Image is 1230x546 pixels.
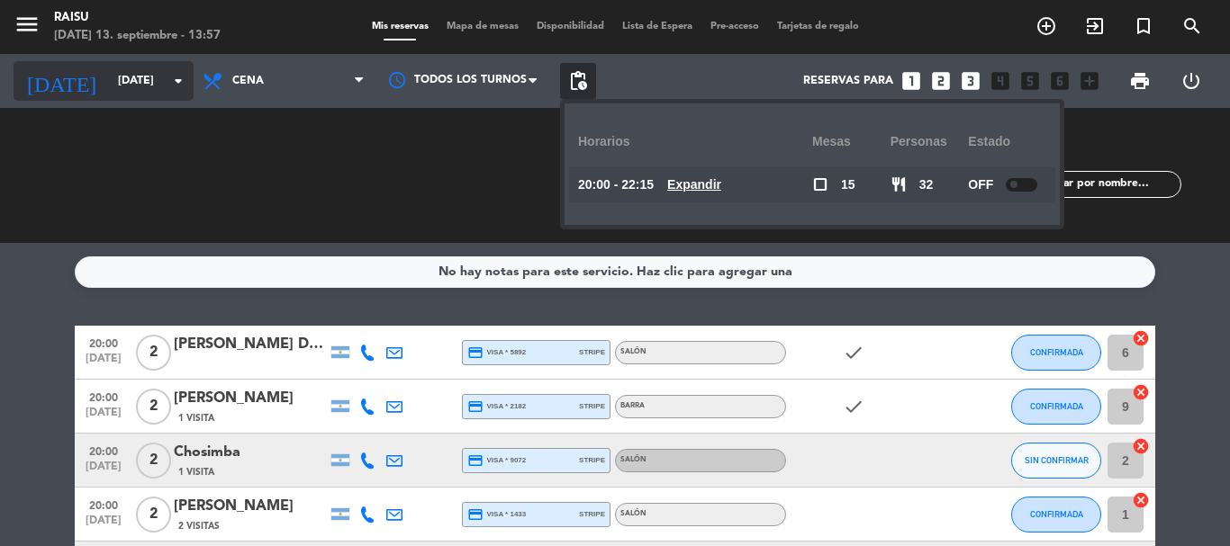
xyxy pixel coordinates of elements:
div: Estado [968,117,1046,166]
span: print [1129,70,1151,92]
span: 20:00 [81,332,126,353]
i: looks_4 [989,69,1012,93]
span: [DATE] [81,353,126,373]
span: pending_actions [567,70,589,92]
span: 20:00 [81,440,126,461]
span: Disponibilidad [528,22,613,31]
i: menu [14,11,41,38]
span: visa * 9072 [467,452,526,469]
span: Salón [620,510,647,517]
button: CONFIRMADA [1011,335,1101,371]
i: power_settings_new [1180,70,1202,92]
span: 2 [136,335,171,371]
span: 15 [841,175,855,195]
div: Mesas [812,117,891,166]
span: CONFIRMADA [1030,401,1083,411]
div: No hay notas para este servicio. Haz clic para agregar una [439,262,792,282]
span: 2 Visitas [178,519,220,533]
span: visa * 1433 [467,506,526,523]
i: turned_in_not [1133,15,1154,37]
div: [PERSON_NAME] [174,387,327,410]
span: 20:00 [81,386,126,407]
div: personas [891,117,969,166]
span: Salón [620,348,647,355]
span: Barra [620,402,645,409]
span: Tarjetas de regalo [768,22,868,31]
i: cancel [1132,437,1150,455]
span: stripe [579,346,605,358]
span: 32 [919,175,934,195]
span: 2 [136,389,171,425]
span: Cena [232,75,264,87]
span: visa * 2182 [467,398,526,415]
div: Horarios [578,117,812,166]
span: Salón [620,456,647,463]
button: menu [14,11,41,44]
i: cancel [1132,329,1150,347]
span: stripe [579,454,605,466]
i: credit_card [467,506,484,523]
i: add_circle_outline [1036,15,1057,37]
span: 2 [136,497,171,533]
div: [PERSON_NAME] Dal [PERSON_NAME] [174,333,327,356]
i: check [843,342,864,363]
button: CONFIRMADA [1011,389,1101,425]
i: looks_5 [1018,69,1042,93]
button: CONFIRMADA [1011,497,1101,533]
i: exit_to_app [1084,15,1106,37]
div: [PERSON_NAME] [174,495,327,518]
span: 1 Visita [178,465,214,479]
i: add_box [1078,69,1101,93]
span: Lista de Espera [613,22,701,31]
i: credit_card [467,345,484,361]
i: [DATE] [14,61,109,101]
div: [DATE] 13. septiembre - 13:57 [54,27,221,45]
span: [DATE] [81,461,126,481]
span: CONFIRMADA [1030,509,1083,519]
button: SIN CONFIRMAR [1011,443,1101,479]
i: looks_3 [959,69,982,93]
span: [DATE] [81,407,126,427]
i: cancel [1132,491,1150,509]
i: looks_one [900,69,923,93]
i: arrow_drop_down [167,70,189,92]
span: 1 Visita [178,411,214,425]
i: cancel [1132,383,1150,401]
i: looks_6 [1048,69,1072,93]
div: Chosimba [174,441,327,464]
span: 2 [136,443,171,479]
span: Mapa de mesas [438,22,528,31]
span: check_box_outline_blank [812,176,828,192]
span: restaurant [891,176,907,192]
span: [DATE] [81,515,126,535]
div: LOG OUT [1165,54,1216,108]
input: Filtrar por nombre... [1041,175,1180,194]
i: search [1181,15,1203,37]
i: credit_card [467,398,484,415]
span: 20:00 - 22:15 [578,175,654,195]
i: looks_two [929,69,953,93]
u: Expandir [667,177,721,192]
span: OFF [968,175,993,195]
div: Raisu [54,9,221,27]
i: check [843,396,864,417]
span: Reservas para [803,75,893,87]
span: Pre-acceso [701,22,768,31]
i: credit_card [467,452,484,469]
span: visa * 5892 [467,345,526,361]
span: Mis reservas [363,22,438,31]
span: CONFIRMADA [1030,347,1083,357]
span: stripe [579,508,605,520]
span: SIN CONFIRMAR [1025,455,1089,465]
span: stripe [579,400,605,412]
span: 20:00 [81,494,126,515]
